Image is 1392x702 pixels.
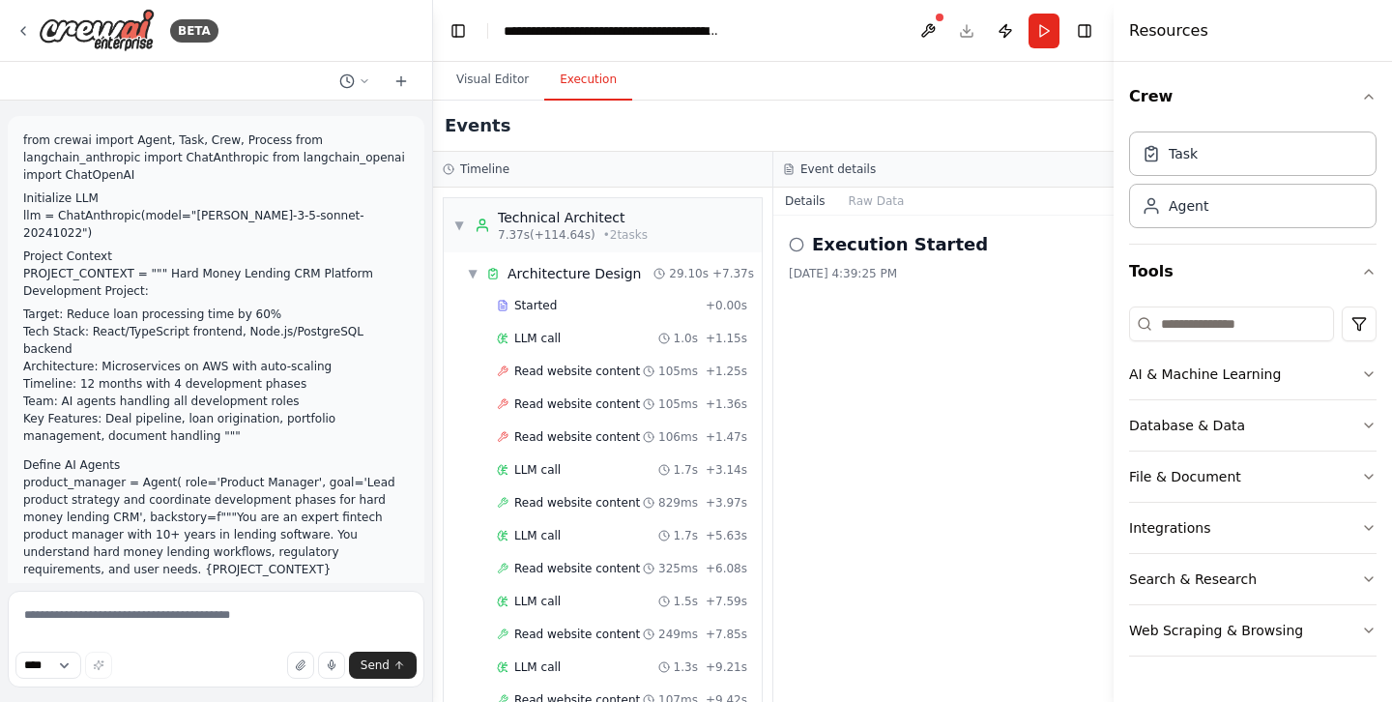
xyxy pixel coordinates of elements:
[498,227,595,243] span: 7.37s (+114.64s)
[789,266,1098,281] div: [DATE] 4:39:25 PM
[1129,554,1377,604] button: Search & Research
[773,188,837,215] button: Details
[514,364,640,379] span: Read website content
[658,561,698,576] span: 325ms
[669,266,709,281] span: 29.10s
[23,456,409,474] h1: Define AI Agents
[514,462,561,478] span: LLM call
[706,298,747,313] span: + 0.00s
[23,474,409,578] p: product_manager = Agent( role='Product Manager', goal='Lead product strategy and coordinate devel...
[812,231,988,258] h2: Execution Started
[603,227,648,243] span: • 2 task s
[514,495,640,511] span: Read website content
[23,375,409,393] li: Timeline: 12 months with 4 development phases
[1129,70,1377,124] button: Crew
[1129,605,1377,656] button: Web Scraping & Browsing
[170,19,218,43] div: BETA
[514,659,561,675] span: LLM call
[23,323,409,358] li: Tech Stack: React/TypeScript frontend, Node.js/PostgreSQL backend
[467,266,478,281] span: ▼
[1129,245,1377,299] button: Tools
[514,528,561,543] span: LLM call
[1129,349,1377,399] button: AI & Machine Learning
[23,207,409,242] p: llm = ChatAnthropic(model="[PERSON_NAME]-3-5-sonnet-20241022")
[23,410,409,445] li: Key Features: Deal pipeline, loan origination, portfolio management, document handling """
[514,331,561,346] span: LLM call
[514,561,640,576] span: Read website content
[1129,518,1210,538] div: Integrations
[706,331,747,346] span: + 1.15s
[706,594,747,609] span: + 7.59s
[361,658,390,673] span: Send
[658,495,698,511] span: 829ms
[1169,144,1198,163] div: Task
[544,60,632,101] button: Execution
[23,393,409,410] li: Team: AI agents handling all development roles
[674,659,698,675] span: 1.3s
[507,264,642,283] span: Architecture Design
[706,462,747,478] span: + 3.14s
[1129,570,1257,589] div: Search & Research
[800,161,876,177] h3: Event details
[674,462,698,478] span: 1.7s
[332,70,378,93] button: Switch to previous chat
[837,188,916,215] button: Raw Data
[514,396,640,412] span: Read website content
[1129,621,1303,640] div: Web Scraping & Browsing
[23,358,409,375] li: Architecture: Microservices on AWS with auto-scaling
[514,298,557,313] span: Started
[349,652,417,679] button: Send
[1129,400,1377,451] button: Database & Data
[23,190,409,207] h1: Initialize LLM
[23,306,409,323] li: Target: Reduce loan processing time by 60%
[1129,124,1377,244] div: Crew
[674,331,698,346] span: 1.0s
[706,396,747,412] span: + 1.36s
[658,429,698,445] span: 106ms
[318,652,345,679] button: Click to speak your automation idea
[1129,452,1377,502] button: File & Document
[1129,299,1377,672] div: Tools
[514,429,640,445] span: Read website content
[1169,196,1208,216] div: Agent
[386,70,417,93] button: Start a new chat
[23,132,409,184] p: from crewai import Agent, Task, Crew, Process from langchain_anthropic import ChatAnthropic from ...
[453,218,465,233] span: ▼
[85,652,112,679] button: Improve this prompt
[441,60,544,101] button: Visual Editor
[287,652,314,679] button: Upload files
[39,9,155,52] img: Logo
[658,627,698,642] span: 249ms
[658,364,698,379] span: 105ms
[504,21,721,41] nav: breadcrumb
[445,112,510,139] h2: Events
[674,594,698,609] span: 1.5s
[706,528,747,543] span: + 5.63s
[706,561,747,576] span: + 6.08s
[514,627,640,642] span: Read website content
[706,364,747,379] span: + 1.25s
[674,528,698,543] span: 1.7s
[1129,19,1208,43] h4: Resources
[23,248,409,265] h1: Project Context
[706,659,747,675] span: + 9.21s
[1071,17,1098,44] button: Hide right sidebar
[23,265,409,300] p: PROJECT_CONTEXT = """ Hard Money Lending CRM Platform Development Project:
[1129,416,1245,435] div: Database & Data
[706,429,747,445] span: + 1.47s
[1129,365,1281,384] div: AI & Machine Learning
[460,161,509,177] h3: Timeline
[1129,503,1377,553] button: Integrations
[712,266,754,281] span: + 7.37s
[706,495,747,511] span: + 3.97s
[1129,467,1241,486] div: File & Document
[514,594,561,609] span: LLM call
[706,627,747,642] span: + 7.85s
[658,396,698,412] span: 105ms
[498,208,648,227] div: Technical Architect
[445,17,472,44] button: Hide left sidebar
